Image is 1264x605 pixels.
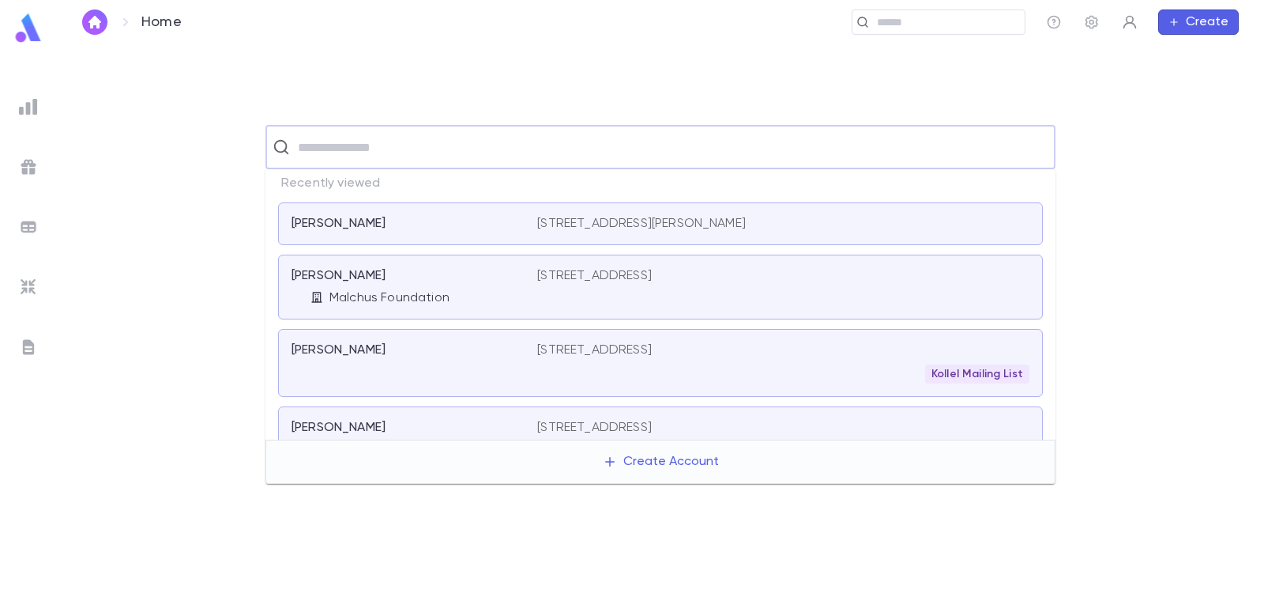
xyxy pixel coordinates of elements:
[292,216,386,232] p: [PERSON_NAME]
[537,216,746,232] p: [STREET_ADDRESS][PERSON_NAME]
[19,278,38,297] img: imports_grey.530a8a0e642e233f2baf0ef88e8c9fcb.svg
[537,342,652,358] p: [STREET_ADDRESS]
[590,447,732,477] button: Create Account
[537,420,652,436] p: [STREET_ADDRESS]
[292,420,386,436] p: [PERSON_NAME]
[537,268,652,284] p: [STREET_ADDRESS]
[292,342,386,358] p: [PERSON_NAME]
[141,13,182,31] p: Home
[13,13,44,43] img: logo
[19,217,38,236] img: batches_grey.339ca447c9d9533ef1741baa751efc33.svg
[1158,9,1239,35] button: Create
[925,368,1029,380] span: Kollel Mailing List
[19,97,38,116] img: reports_grey.c525e4749d1bce6a11f5fe2a8de1b229.svg
[329,290,450,306] p: Malchus Foundation
[265,169,1055,198] p: Recently viewed
[19,338,38,357] img: letters_grey.7941b92b52307dd3b8a917253454ce1c.svg
[292,268,386,284] p: [PERSON_NAME]
[19,157,38,176] img: campaigns_grey.99e729a5f7ee94e3726e6486bddda8f1.svg
[85,16,104,28] img: home_white.a664292cf8c1dea59945f0da9f25487c.svg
